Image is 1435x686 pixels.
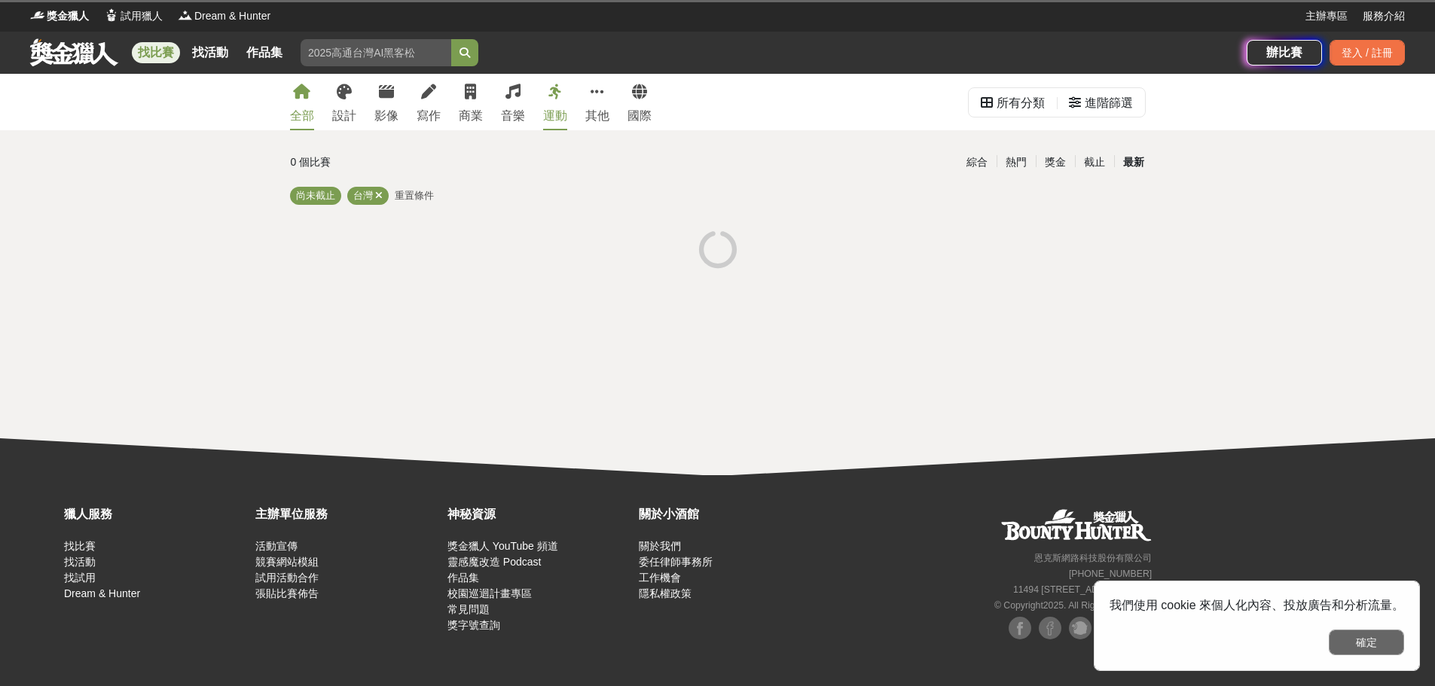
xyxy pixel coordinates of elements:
a: 運動 [543,74,567,130]
div: 寫作 [417,107,441,125]
span: 台灣 [353,190,373,201]
div: 全部 [290,107,314,125]
a: 委任律師事務所 [639,556,713,568]
img: Logo [178,8,193,23]
img: Logo [30,8,45,23]
a: 靈感魔改造 Podcast [447,556,541,568]
a: 找試用 [64,572,96,584]
div: 國際 [627,107,652,125]
img: Facebook [1039,617,1061,639]
a: 其他 [585,74,609,130]
a: 獎字號查詢 [447,619,500,631]
a: 找活動 [186,42,234,63]
div: 綜合 [957,149,997,175]
a: 音樂 [501,74,525,130]
a: 服務介紹 [1363,8,1405,24]
a: 全部 [290,74,314,130]
div: 所有分類 [997,88,1045,118]
a: 工作機會 [639,572,681,584]
a: 校園巡迴計畫專區 [447,587,532,599]
a: Logo試用獵人 [104,8,163,24]
a: 常見問題 [447,603,490,615]
small: 11494 [STREET_ADDRESS] 3 樓 [1013,584,1152,595]
div: 神秘資源 [447,505,631,523]
a: 試用活動合作 [255,572,319,584]
small: 恩克斯網路科技股份有限公司 [1034,553,1152,563]
a: 關於我們 [639,540,681,552]
span: Dream & Hunter [194,8,270,24]
div: 進階篩選 [1085,88,1133,118]
div: 獎金 [1036,149,1075,175]
a: 作品集 [240,42,289,63]
a: 競賽網站模組 [255,556,319,568]
img: Facebook [1009,617,1031,639]
a: 主辦專區 [1305,8,1348,24]
img: Logo [104,8,119,23]
a: 作品集 [447,572,479,584]
a: 商業 [459,74,483,130]
a: 國際 [627,74,652,130]
button: 確定 [1329,630,1404,655]
a: LogoDream & Hunter [178,8,270,24]
a: 設計 [332,74,356,130]
a: 隱私權政策 [639,587,692,599]
a: 找比賽 [132,42,180,63]
a: 寫作 [417,74,441,130]
a: 活動宣傳 [255,540,298,552]
div: 熱門 [997,149,1036,175]
small: © Copyright 2025 . All Rights Reserved. [994,600,1152,611]
a: 找比賽 [64,540,96,552]
img: Plurk [1069,617,1092,639]
span: 試用獵人 [121,8,163,24]
a: 影像 [374,74,398,130]
div: 音樂 [501,107,525,125]
div: 設計 [332,107,356,125]
a: 辦比賽 [1247,40,1322,66]
a: 張貼比賽佈告 [255,587,319,599]
div: 主辦單位服務 [255,505,439,523]
span: 獎金獵人 [47,8,89,24]
span: 重置條件 [395,190,434,201]
div: 最新 [1114,149,1153,175]
div: 其他 [585,107,609,125]
span: 我們使用 cookie 來個人化內容、投放廣告和分析流量。 [1110,599,1404,611]
input: 2025高通台灣AI黑客松 [301,39,451,66]
div: 0 個比賽 [291,149,575,175]
div: 運動 [543,107,567,125]
a: 獎金獵人 YouTube 頻道 [447,540,558,552]
span: 尚未截止 [296,190,335,201]
div: 關於小酒館 [639,505,823,523]
a: 找活動 [64,556,96,568]
div: 獵人服務 [64,505,248,523]
div: 登入 / 註冊 [1330,40,1405,66]
a: Logo獎金獵人 [30,8,89,24]
div: 截止 [1075,149,1114,175]
small: [PHONE_NUMBER] [1069,569,1152,579]
div: 商業 [459,107,483,125]
a: Dream & Hunter [64,587,140,599]
div: 影像 [374,107,398,125]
